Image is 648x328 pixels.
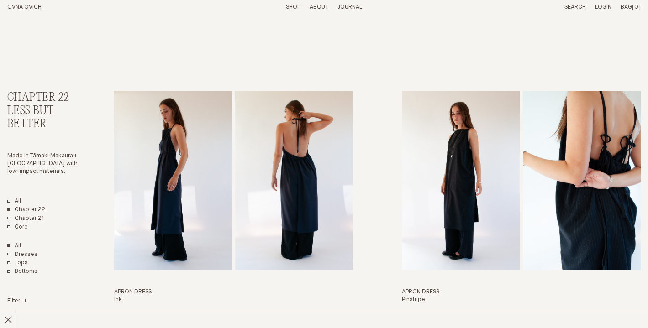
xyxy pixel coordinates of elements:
[7,104,80,131] h3: Less But Better
[7,206,45,214] a: Chapter 22
[621,4,632,10] span: Bag
[7,215,44,223] a: Chapter 21
[402,91,641,319] a: Apron Dress
[7,259,28,267] a: Tops
[7,198,21,205] a: All
[7,242,21,250] a: Show All
[7,251,37,259] a: Dresses
[402,91,520,270] img: Apron Dress
[114,91,353,319] a: Apron Dress
[7,297,27,305] summary: Filter
[7,91,80,104] h2: Chapter 22
[402,296,641,304] h4: Pinstripe
[7,224,28,231] a: Core
[632,4,641,10] span: [0]
[114,91,232,270] img: Apron Dress
[337,4,362,10] a: Journal
[7,4,42,10] a: Home
[286,4,300,10] a: Shop
[7,268,37,276] a: Bottoms
[595,4,611,10] a: Login
[564,4,586,10] a: Search
[310,4,328,11] summary: About
[114,296,353,304] h4: Ink
[114,288,353,296] h3: Apron Dress
[7,152,80,176] p: Made in Tāmaki Makaurau [GEOGRAPHIC_DATA] with low-impact materials.
[402,288,641,296] h3: Apron Dress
